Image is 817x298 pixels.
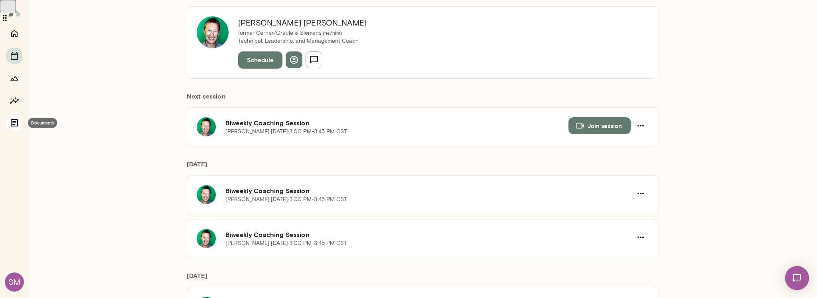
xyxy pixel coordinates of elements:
button: Home [6,26,22,41]
div: SM [5,272,24,292]
p: [PERSON_NAME] · [DATE] · 3:00 PM-3:45 PM CST [225,239,347,247]
h6: [DATE] [187,271,659,287]
p: former Cerner/Oracle & Siemens [238,29,367,37]
button: Documents [6,115,22,131]
button: Growth Plan [6,70,22,86]
button: Schedule [238,51,282,68]
button: Sessions [6,48,22,64]
button: View profile [286,51,302,68]
h6: [DATE] [187,159,659,175]
p: Technical, Leadership, and Management Coach [238,37,367,45]
h6: Biweekly Coaching Session [225,118,568,128]
button: Join session [568,117,631,134]
div: Documents [28,118,57,128]
img: Brian Lawrence [197,16,229,48]
p: [PERSON_NAME] · [DATE] · 3:00 PM-3:45 PM CST [225,128,347,136]
p: [PERSON_NAME] · [DATE] · 3:00 PM-3:45 PM CST [225,195,347,203]
h6: Biweekly Coaching Session [225,186,632,195]
button: Send message [306,51,322,68]
button: Insights [6,93,22,109]
span: ( he/him ) [322,30,342,36]
h6: Next session [187,91,659,107]
h6: Biweekly Coaching Session [225,230,632,239]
